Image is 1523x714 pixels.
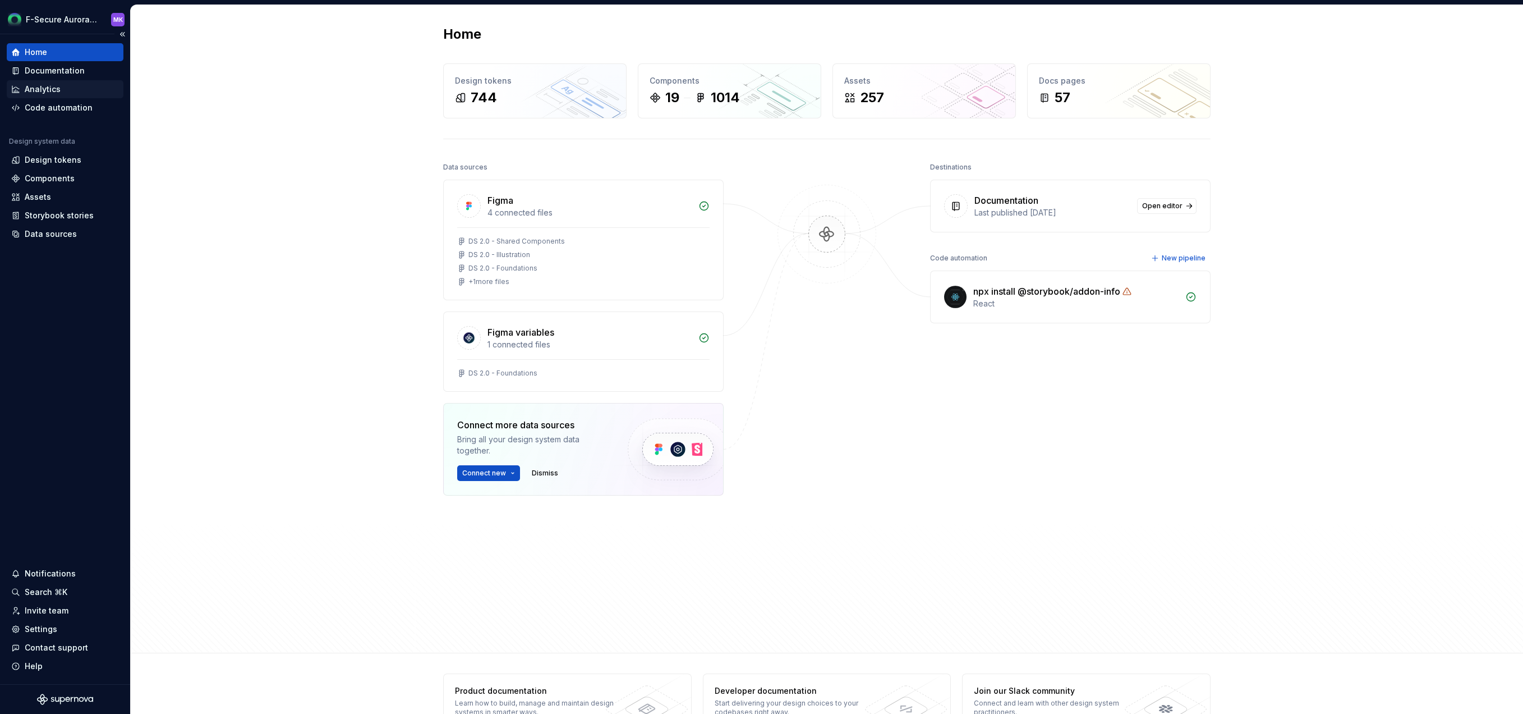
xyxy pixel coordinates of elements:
div: Figma [487,194,513,207]
div: Design tokens [25,154,81,166]
div: Developer documentation [715,685,878,697]
div: Components [650,75,809,86]
span: Dismiss [532,469,558,478]
div: npx install @storybook/addon-info [973,285,1120,298]
div: Join our Slack community [974,685,1137,697]
div: Settings [25,624,57,635]
button: New pipeline [1148,250,1211,266]
div: DS 2.0 - Foundations [468,369,537,378]
div: MK [113,15,123,24]
div: Notifications [25,568,76,579]
div: Data sources [25,228,77,240]
div: Home [25,47,47,58]
svg: Supernova Logo [37,694,93,705]
div: Data sources [443,159,487,175]
a: Storybook stories [7,207,123,225]
div: Design tokens [455,75,615,86]
span: Open editor [1142,202,1182,210]
div: Code automation [930,250,987,266]
a: Figma4 connected filesDS 2.0 - Shared ComponentsDS 2.0 - IllustrationDS 2.0 - Foundations+1more f... [443,180,724,300]
a: Data sources [7,225,123,243]
a: Design tokens [7,151,123,169]
a: Documentation [7,62,123,80]
div: 4 connected files [487,207,692,218]
a: Home [7,43,123,61]
div: Code automation [25,102,93,113]
div: Storybook stories [25,210,94,221]
a: Assets [7,188,123,206]
button: Connect new [457,465,520,481]
a: Components191014 [638,63,821,118]
div: Search ⌘K [25,587,67,598]
a: Open editor [1137,198,1197,214]
div: 1014 [711,89,740,107]
button: Help [7,657,123,675]
div: Bring all your design system data together. [457,434,609,456]
div: 257 [860,89,884,107]
div: Analytics [25,84,61,95]
div: Design system data [9,137,75,146]
button: Contact support [7,639,123,657]
div: Product documentation [455,685,618,697]
div: Assets [844,75,1004,86]
a: Settings [7,620,123,638]
a: Components [7,170,123,187]
h2: Home [443,25,481,43]
div: Destinations [930,159,972,175]
a: Code automation [7,99,123,117]
div: React [973,298,1179,309]
div: Components [25,173,75,184]
a: Docs pages57 [1027,63,1211,118]
div: 744 [471,89,497,107]
a: Analytics [7,80,123,98]
div: Documentation [974,194,1038,207]
div: Docs pages [1039,75,1199,86]
div: DS 2.0 - Shared Components [468,237,565,246]
div: Help [25,661,43,672]
div: F-Secure Aurora Design System [26,14,98,25]
div: Invite team [25,605,68,616]
img: d3bb7620-ca80-4d5f-be32-27088bf5cb46.png [8,13,21,26]
a: Figma variables1 connected filesDS 2.0 - Foundations [443,312,724,392]
button: Collapse sidebar [114,26,130,42]
a: Assets257 [832,63,1016,118]
div: Documentation [25,65,85,76]
button: Dismiss [527,465,563,481]
div: 57 [1055,89,1070,107]
button: Search ⌘K [7,583,123,601]
div: DS 2.0 - Foundations [468,264,537,273]
div: + 1 more files [468,277,509,286]
div: Figma variables [487,326,554,339]
a: Design tokens744 [443,63,627,118]
div: Contact support [25,642,88,653]
button: Notifications [7,565,123,583]
a: Invite team [7,602,123,620]
div: 19 [665,89,679,107]
div: Last published [DATE] [974,207,1130,218]
div: Assets [25,191,51,203]
div: 1 connected files [487,339,692,350]
button: F-Secure Aurora Design SystemMK [2,7,128,31]
span: Connect new [462,469,506,478]
div: DS 2.0 - Illustration [468,250,530,259]
span: New pipeline [1162,254,1205,263]
div: Connect more data sources [457,418,609,432]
